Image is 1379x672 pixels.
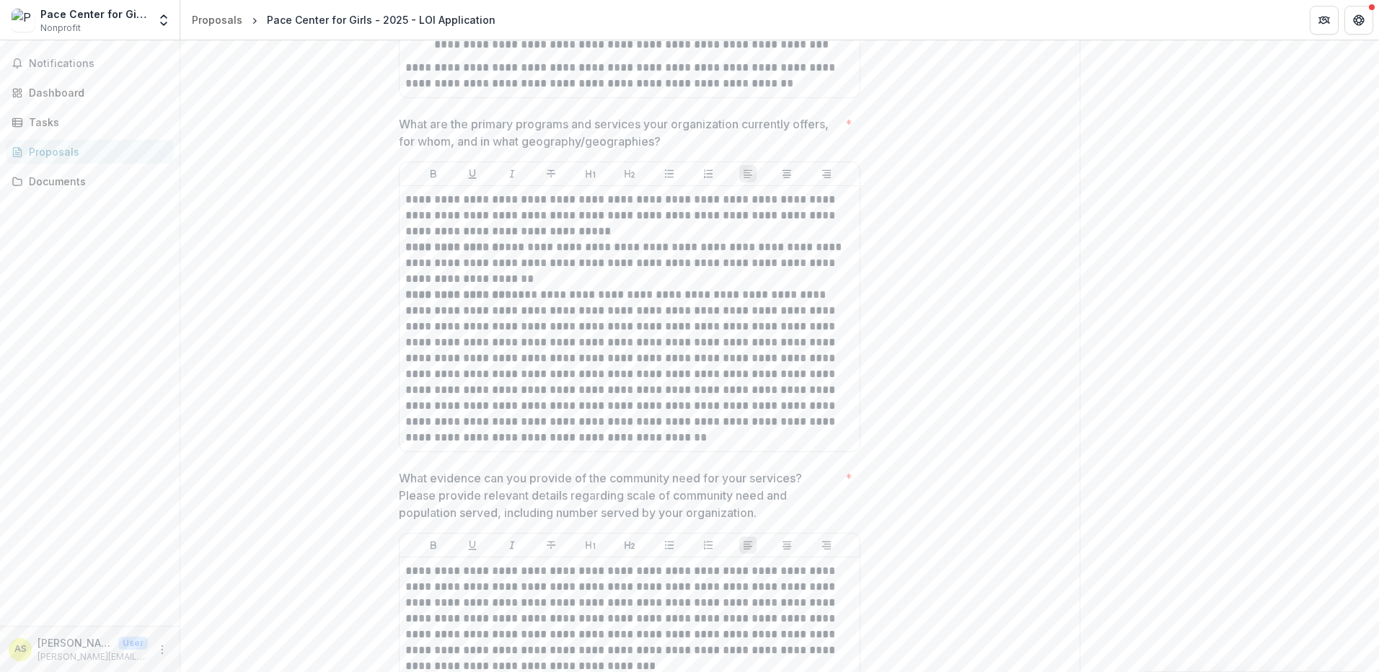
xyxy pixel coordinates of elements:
[818,165,835,182] button: Align Right
[38,650,148,663] p: [PERSON_NAME][EMAIL_ADDRESS][PERSON_NAME][DOMAIN_NAME]
[425,536,442,554] button: Bold
[778,536,796,554] button: Align Center
[739,165,757,182] button: Align Left
[29,85,162,100] div: Dashboard
[621,536,638,554] button: Heading 2
[818,536,835,554] button: Align Right
[186,9,501,30] nav: breadcrumb
[154,641,171,658] button: More
[6,169,174,193] a: Documents
[582,536,599,554] button: Heading 1
[464,165,481,182] button: Underline
[6,52,174,75] button: Notifications
[1344,6,1373,35] button: Get Help
[186,9,248,30] a: Proposals
[29,144,162,159] div: Proposals
[40,22,81,35] span: Nonprofit
[621,165,638,182] button: Heading 2
[739,536,757,554] button: Align Left
[29,174,162,189] div: Documents
[399,469,840,521] p: What evidence can you provide of the community need for your services? Please provide relevant de...
[6,140,174,164] a: Proposals
[1310,6,1339,35] button: Partners
[503,165,521,182] button: Italicize
[542,165,560,182] button: Strike
[6,110,174,134] a: Tasks
[118,637,148,650] p: User
[192,12,242,27] div: Proposals
[29,115,162,130] div: Tasks
[425,165,442,182] button: Bold
[6,81,174,105] a: Dashboard
[582,165,599,182] button: Heading 1
[154,6,174,35] button: Open entity switcher
[778,165,796,182] button: Align Center
[503,536,521,554] button: Italicize
[700,536,717,554] button: Ordered List
[267,12,495,27] div: Pace Center for Girls - 2025 - LOI Application
[661,536,678,554] button: Bullet List
[399,115,840,150] p: What are the primary programs and services your organization currently offers, for whom, and in w...
[29,58,168,70] span: Notifications
[38,635,113,650] p: [PERSON_NAME]
[464,536,481,554] button: Underline
[542,536,560,554] button: Strike
[12,9,35,32] img: Pace Center for Girls
[661,165,678,182] button: Bullet List
[40,6,148,22] div: Pace Center for Girls
[700,165,717,182] button: Ordered List
[14,645,27,654] div: Allissa Sandefur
